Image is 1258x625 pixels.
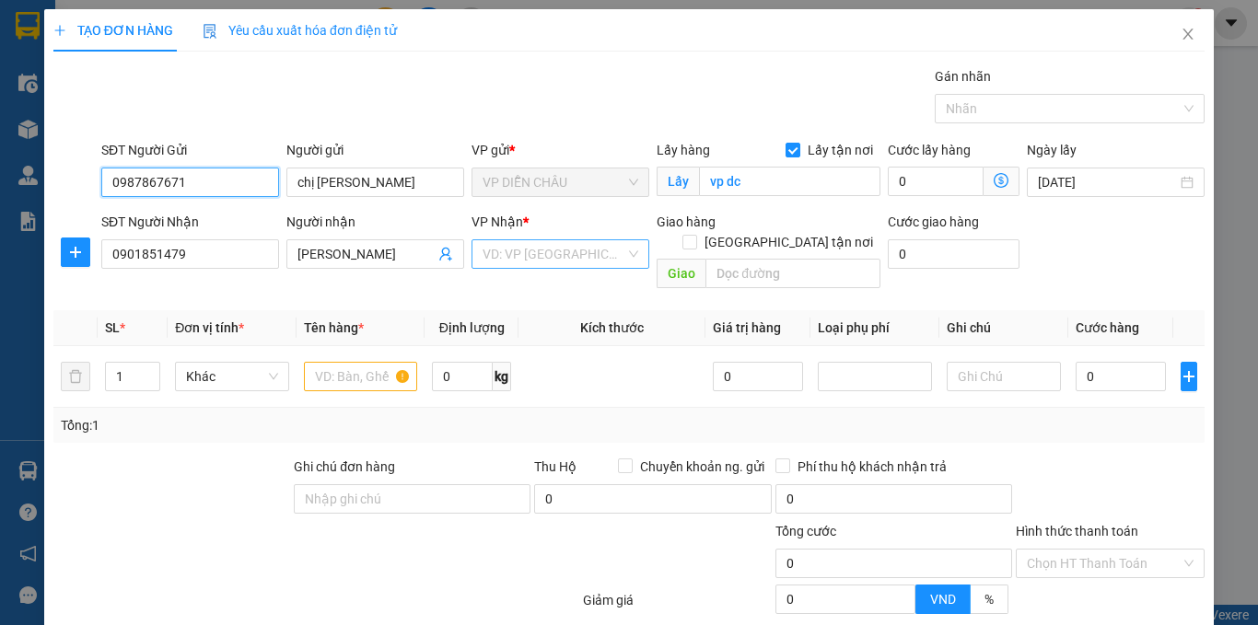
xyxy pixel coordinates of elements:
input: Ghi chú đơn hàng [294,484,530,514]
label: Gán nhãn [935,69,991,84]
div: SĐT Người Nhận [101,212,279,232]
label: Cước lấy hàng [888,143,971,157]
span: VP Nhận [472,214,523,229]
span: close [1181,27,1195,41]
th: Loại phụ phí [810,310,939,346]
span: [GEOGRAPHIC_DATA] tận nơi [697,232,880,252]
input: Ngày lấy [1038,172,1177,192]
label: Ngày lấy [1027,143,1077,157]
span: dollar-circle [994,173,1008,188]
span: Lấy hàng [657,143,710,157]
span: SL [105,320,120,335]
input: Dọc đường [705,259,880,288]
span: Thu Hộ [534,459,577,474]
input: VD: Bàn, Ghế [304,362,418,391]
button: delete [61,362,90,391]
span: Chuyển khoản ng. gửi [633,457,772,477]
button: plus [1181,362,1197,391]
span: plus [1182,369,1196,384]
span: % [984,592,994,607]
span: Khác [186,363,278,390]
span: Yêu cầu xuất hóa đơn điện tử [203,23,397,38]
span: plus [62,245,89,260]
div: SĐT Người Gửi [101,140,279,160]
input: 0 [713,362,803,391]
label: Hình thức thanh toán [1016,524,1138,538]
div: Tổng: 1 [61,415,487,435]
label: Cước giao hàng [888,214,979,229]
input: Cước lấy hàng [888,167,984,196]
span: Lấy tận nơi [800,140,880,160]
span: Giao [657,259,705,288]
label: Ghi chú đơn hàng [294,459,395,474]
div: VP gửi [472,140,649,160]
input: Lấy tận nơi [699,167,880,196]
span: Cước hàng [1076,320,1139,335]
span: Phí thu hộ khách nhận trả [790,457,954,477]
div: Người nhận [286,212,464,232]
button: plus [61,237,90,267]
span: Định lượng [439,320,505,335]
input: Ghi Chú [947,362,1061,391]
button: Close [1162,9,1214,61]
span: user-add [438,247,453,261]
span: Lấy [657,167,699,196]
span: plus [53,24,66,37]
span: VND [930,592,956,607]
div: Giảm giá [581,590,774,622]
span: Tổng cước [775,524,836,538]
span: VP DIỄN CHÂU [483,168,638,196]
span: kg [493,362,511,391]
img: icon [203,24,217,39]
span: TẠO ĐƠN HÀNG [53,23,173,38]
span: Đơn vị tính [175,320,244,335]
th: Ghi chú [939,310,1068,346]
div: Người gửi [286,140,464,160]
input: Cước giao hàng [888,239,1019,269]
span: Tên hàng [304,320,364,335]
span: Giao hàng [657,214,716,229]
span: Kích thước [580,320,644,335]
span: Giá trị hàng [713,320,781,335]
